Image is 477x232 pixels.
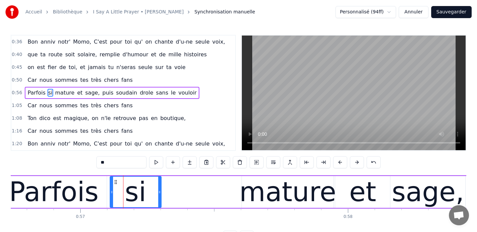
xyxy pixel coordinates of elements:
span: n'seras [116,63,136,71]
span: et [79,63,86,71]
span: voix, [212,38,226,46]
span: nous [39,127,53,135]
span: et [77,89,83,97]
span: fier [47,63,58,71]
span: pour [109,38,123,46]
span: sage, [85,89,100,97]
img: youka [5,5,19,19]
span: tu [107,63,114,71]
span: 0:40 [12,51,22,58]
span: drole [139,89,154,97]
span: mille [168,51,182,58]
span: sommes [54,102,78,109]
span: si [47,89,53,97]
span: 1:08 [12,115,22,122]
span: 0:56 [12,90,22,96]
span: très [90,127,102,135]
span: ta [166,63,172,71]
div: mature [240,172,336,212]
span: d'u-ne [175,140,193,148]
a: I Say A Little Prayer • [PERSON_NAME] [93,9,184,15]
span: est [53,114,62,122]
span: Ton [27,114,37,122]
span: chante [154,140,174,148]
span: voie [174,63,186,71]
span: puis [102,89,114,97]
span: sommes [54,76,78,84]
span: de [59,63,67,71]
span: chers [103,102,119,109]
span: de [158,51,166,58]
span: 0:45 [12,64,22,71]
span: route [48,51,63,58]
span: pour [109,140,123,148]
span: C'est [93,140,108,148]
span: chante [154,38,174,46]
span: sans [155,89,169,97]
span: nous [39,102,53,109]
span: est [36,63,45,71]
span: fans [121,127,133,135]
span: le [170,89,176,97]
span: Momo, [73,38,92,46]
span: histoires [183,51,207,58]
span: on [145,38,153,46]
span: voix, [212,140,226,148]
span: nous [39,76,53,84]
a: Ouvrir le chat [449,205,469,225]
span: C'est [93,38,108,46]
span: remplie [99,51,121,58]
nav: breadcrumb [25,9,255,15]
div: sage, [392,172,464,212]
span: on [27,63,35,71]
span: notr' [57,140,71,148]
span: n'le [100,114,111,122]
span: Parfois [27,89,46,97]
button: Sauvegarder [431,6,472,18]
span: magique, [63,114,90,122]
span: Momo, [73,140,92,148]
span: Bon [27,140,38,148]
span: en [150,114,158,122]
span: anniv [40,38,56,46]
span: jamais [87,63,106,71]
span: Car [27,102,37,109]
span: seule [137,63,153,71]
span: chers [103,76,119,84]
span: soit [65,51,76,58]
span: Car [27,127,37,135]
span: on [145,140,153,148]
span: et [150,51,157,58]
span: anniv [40,140,56,148]
div: 0:58 [344,214,353,220]
span: tes [80,102,89,109]
div: Parfois [9,172,99,212]
span: solaire, [77,51,98,58]
span: qu' [134,38,144,46]
span: pas [138,114,149,122]
div: si [125,172,146,212]
span: que [27,51,38,58]
span: qu' [134,140,144,148]
span: tes [80,76,89,84]
span: on [91,114,99,122]
span: seule [195,140,210,148]
span: très [90,102,102,109]
span: toi, [68,63,78,71]
span: mature [55,89,75,97]
span: fans [121,76,133,84]
span: 0:50 [12,77,22,83]
span: 1:20 [12,140,22,147]
span: chers [103,127,119,135]
span: 1:16 [12,128,22,134]
span: très [90,76,102,84]
span: sommes [54,127,78,135]
a: Accueil [25,9,42,15]
span: 0:36 [12,39,22,45]
span: toi [124,38,132,46]
span: Synchronisation manuelle [194,9,255,15]
span: ta [40,51,46,58]
span: 1:05 [12,102,22,109]
span: fans [121,102,133,109]
span: Bon [27,38,38,46]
